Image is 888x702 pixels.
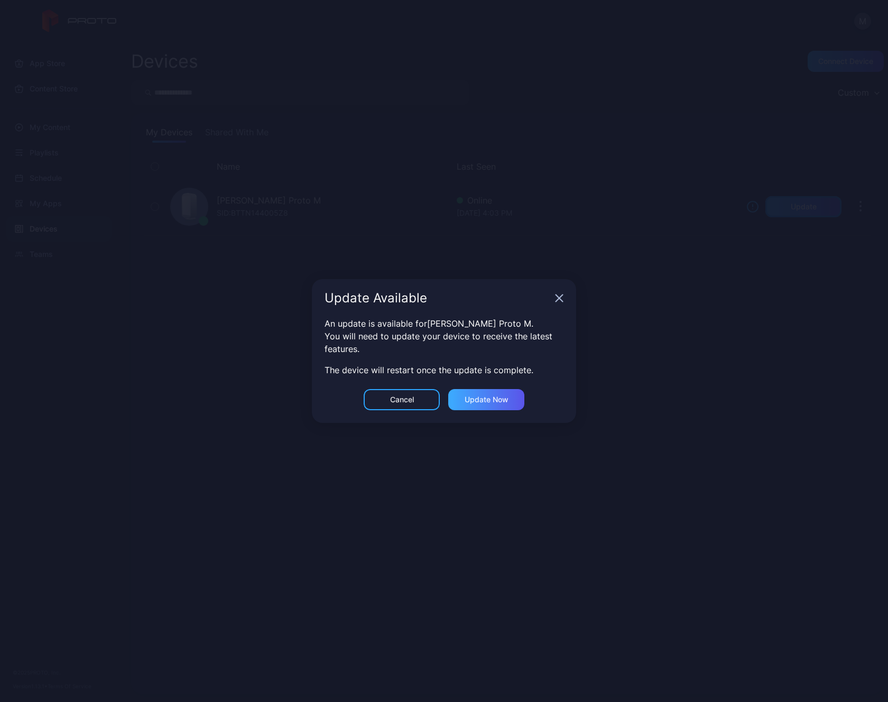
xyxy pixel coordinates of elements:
button: Update now [448,389,524,410]
button: Cancel [364,389,440,410]
div: Update Available [325,292,551,304]
div: Cancel [390,395,414,404]
div: An update is available for [PERSON_NAME] Proto M . [325,317,563,330]
div: The device will restart once the update is complete. [325,364,563,376]
div: You will need to update your device to receive the latest features. [325,330,563,355]
div: Update now [465,395,508,404]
